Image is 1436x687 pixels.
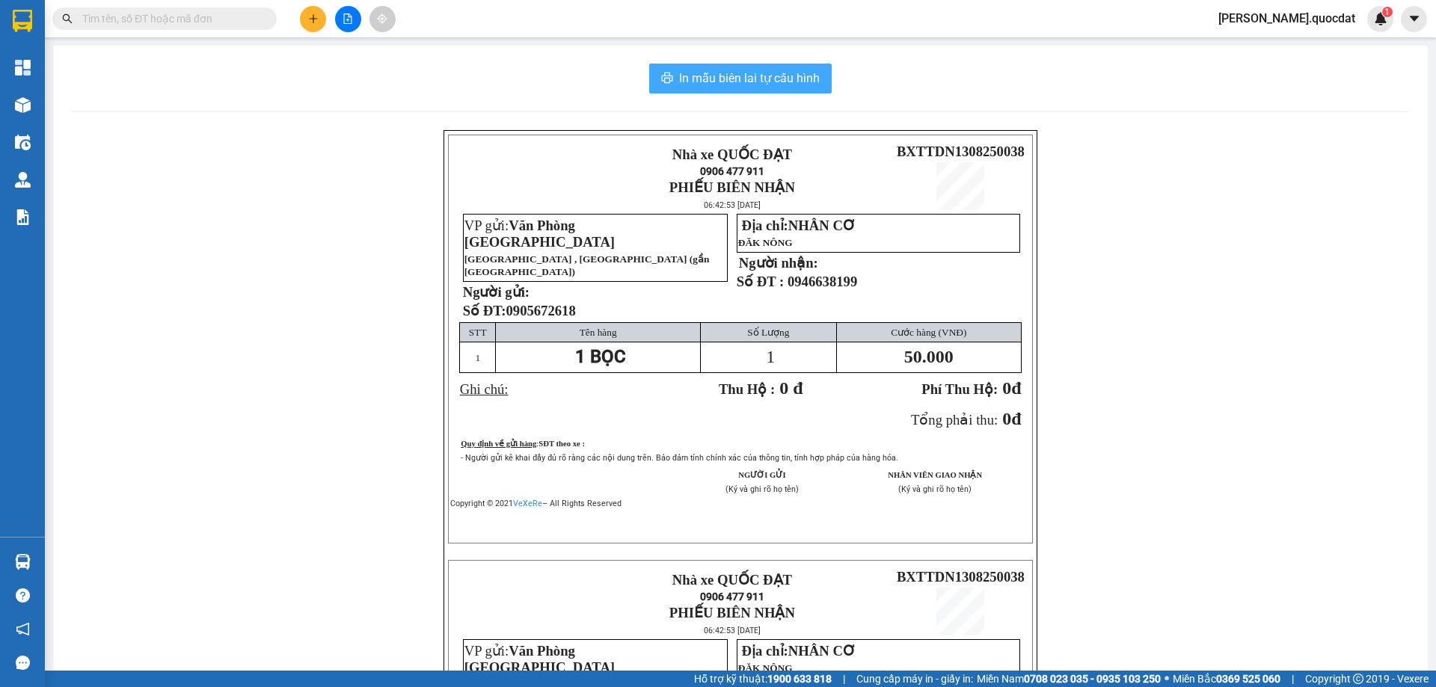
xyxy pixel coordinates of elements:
strong: NGƯỜI GỬI [738,471,785,479]
span: [GEOGRAPHIC_DATA] , [GEOGRAPHIC_DATA] (gần [GEOGRAPHIC_DATA]) [464,253,710,277]
img: logo [456,576,561,628]
span: Địa chỉ: [741,218,855,233]
strong: 0708 023 035 - 0935 103 250 [1024,673,1161,685]
span: Văn Phòng [GEOGRAPHIC_DATA] [464,643,615,675]
span: 06:42:53 [DATE] [704,200,761,210]
span: 0 [1002,409,1011,428]
span: 50.000 [904,347,954,366]
span: NHÂN CƠ [788,218,856,233]
span: file-add [343,13,353,24]
span: VP gửi: [464,218,615,250]
strong: SĐT theo xe : [538,440,585,448]
img: icon-new-feature [1374,12,1387,25]
span: VP gửi: [464,643,615,675]
span: 1 [475,352,480,363]
span: caret-down [1408,12,1421,25]
strong: PHIẾU BIÊN NHẬN [669,605,795,620]
span: Phí Thu Hộ: [921,381,998,397]
span: search [62,13,73,24]
span: Quy định về gửi hàng [461,440,536,448]
span: ĐĂK NÔNG [738,662,793,674]
span: đ [1011,409,1021,428]
span: 0906 477 911 [700,165,764,177]
button: printerIn mẫu biên lai tự cấu hình [649,64,832,93]
strong: Nhà xe QUỐC ĐẠT [672,572,792,588]
span: STT [469,327,487,338]
a: VeXeRe [513,499,542,508]
span: printer [661,72,673,86]
span: ⚪️ [1165,676,1169,682]
strong: Số ĐT: [463,303,576,318]
img: warehouse-icon [15,554,31,570]
span: 1 BỌC [575,346,626,367]
span: question-circle [16,588,30,603]
strong: Số ĐT : [737,274,785,289]
span: aim [377,13,387,24]
strong: Người nhận: [739,255,818,271]
span: Thu Hộ : [719,381,775,397]
span: 0 [1002,378,1011,398]
span: Địa chỉ: [741,643,855,659]
span: | [1292,671,1294,687]
span: 0905672618 [506,303,575,318]
button: file-add [335,6,361,32]
img: logo [456,151,561,203]
img: solution-icon [15,209,31,225]
strong: 1900 633 818 [767,673,832,685]
img: warehouse-icon [15,97,31,113]
span: 0906 477 911 [700,591,764,603]
input: Tìm tên, số ĐT hoặc mã đơn [82,10,259,27]
span: Tên hàng [580,327,617,338]
span: BXTTDN1308250038 [897,144,1025,159]
span: Hỗ trợ kỹ thuật: [694,671,832,687]
span: 06:42:53 [DATE] [704,626,761,635]
span: notification [16,622,30,636]
span: Cước hàng (VNĐ) [891,327,966,338]
span: Ghi chú: [460,381,509,397]
button: caret-down [1401,6,1427,32]
sup: 1 [1382,7,1393,17]
button: aim [369,6,396,32]
span: copyright [1353,674,1363,684]
span: NHÂN CƠ [788,643,856,659]
span: [PERSON_NAME].quocdat [1206,9,1367,28]
span: 1 [766,347,775,366]
strong: Người gửi: [463,284,530,300]
span: 0 đ [779,378,803,398]
span: (Ký và ghi rõ họ tên) [725,484,799,494]
strong: 0369 525 060 [1216,673,1280,685]
strong: đ [921,378,1021,398]
img: warehouse-icon [15,135,31,150]
span: Copyright © 2021 – All Rights Reserved [450,499,622,508]
span: - Người gửi kê khai đầy đủ rõ ràng các nội dung trên. Bảo đảm tính chính xác của thông tin, tính ... [461,453,898,463]
img: warehouse-icon [15,172,31,188]
span: Miền Nam [977,671,1161,687]
span: In mẫu biên lai tự cấu hình [679,69,820,87]
span: (Ký và ghi rõ họ tên) [898,484,972,494]
strong: Nhà xe QUỐC ĐẠT [672,147,792,162]
span: : [536,440,585,448]
img: dashboard-icon [15,60,31,76]
strong: PHIẾU BIÊN NHẬN [669,179,795,195]
span: Cung cấp máy in - giấy in: [856,671,973,687]
span: ĐĂK NÔNG [738,237,793,248]
span: BXTTDN1308250038 [897,569,1025,585]
span: Miền Bắc [1173,671,1280,687]
span: message [16,656,30,670]
strong: NHÂN VIÊN GIAO NHẬN [888,471,982,479]
span: plus [308,13,319,24]
span: Số Lượng [747,327,789,338]
img: logo-vxr [13,10,32,32]
span: Tổng phải thu: [911,412,998,428]
span: 0946638199 [788,274,857,289]
span: 1 [1384,7,1390,17]
span: | [843,671,845,687]
button: plus [300,6,326,32]
span: Văn Phòng [GEOGRAPHIC_DATA] [464,218,615,250]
